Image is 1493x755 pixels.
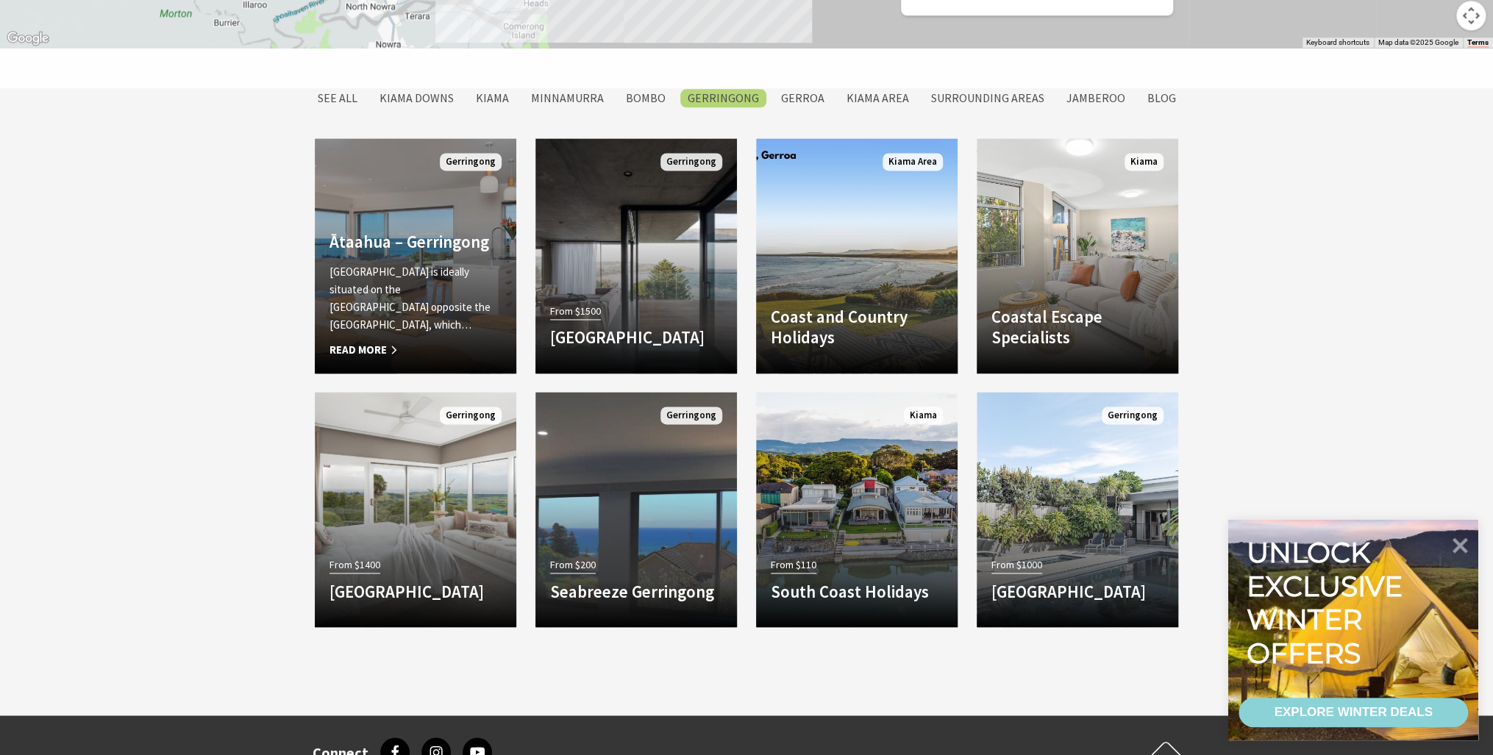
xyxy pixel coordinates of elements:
label: Jamberoo [1059,89,1133,107]
a: Another Image Used Coastal Escape Specialists Kiama [977,138,1178,373]
label: Blog [1140,89,1183,107]
label: Kiama Area [839,89,916,107]
a: From $200 Seabreeze Gerringong Gerringong [535,392,737,627]
label: Gerringong [680,89,766,107]
span: Kiama Area [883,153,943,171]
h4: [GEOGRAPHIC_DATA] [329,581,502,601]
label: Minnamurra [524,89,611,107]
h4: Coast and Country Holidays [771,307,943,347]
h4: South Coast Holidays [771,581,943,601]
span: From $110 [771,557,816,573]
a: Another Image Used From $1400 [GEOGRAPHIC_DATA] Gerringong [315,392,516,627]
p: [GEOGRAPHIC_DATA] is ideally situated on the [GEOGRAPHIC_DATA] opposite the [GEOGRAPHIC_DATA], wh... [329,263,502,334]
span: Gerringong [440,407,502,425]
img: Google [4,29,52,48]
label: Surrounding Areas [924,89,1052,107]
button: Map camera controls [1456,1,1486,30]
span: Gerringong [660,153,722,171]
h4: Seabreeze Gerringong [550,581,722,601]
span: Map data ©2025 Google [1378,38,1458,46]
span: Kiama [1125,153,1164,171]
label: Gerroa [774,89,832,107]
a: Another Image Used From $1500 [GEOGRAPHIC_DATA] Gerringong [535,138,737,373]
label: SEE All [310,89,365,107]
span: Gerringong [440,153,502,171]
span: From $1500 [550,303,601,320]
a: Another Image Used Coast and Country Holidays Kiama Area [756,138,958,373]
span: Gerringong [1102,407,1164,425]
label: Kiama [468,89,516,107]
h4: Ātaahua – Gerringong [329,232,502,252]
span: Read More [329,341,502,359]
span: Kiama [904,407,943,425]
div: Unlock exclusive winter offers [1247,536,1409,670]
span: From $1400 [329,557,380,573]
h4: Coastal Escape Specialists [991,307,1164,347]
a: Another Image Used Ātaahua – Gerringong [GEOGRAPHIC_DATA] is ideally situated on the [GEOGRAPHIC_... [315,138,516,373]
a: Another Image Used From $110 South Coast Holidays Kiama [756,392,958,627]
span: From $1000 [991,557,1042,573]
a: EXPLORE WINTER DEALS [1239,698,1468,727]
a: Open this area in Google Maps (opens a new window) [4,29,52,48]
a: Terms [1467,38,1489,47]
span: Gerringong [660,407,722,425]
h4: [GEOGRAPHIC_DATA] [550,327,722,348]
button: Keyboard shortcuts [1306,37,1369,48]
span: From $200 [550,557,596,573]
label: Kiama Downs [372,89,461,107]
a: From $1000 [GEOGRAPHIC_DATA] Gerringong [977,392,1178,627]
label: Bombo [619,89,673,107]
div: EXPLORE WINTER DEALS [1274,698,1432,727]
h4: [GEOGRAPHIC_DATA] [991,581,1164,601]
